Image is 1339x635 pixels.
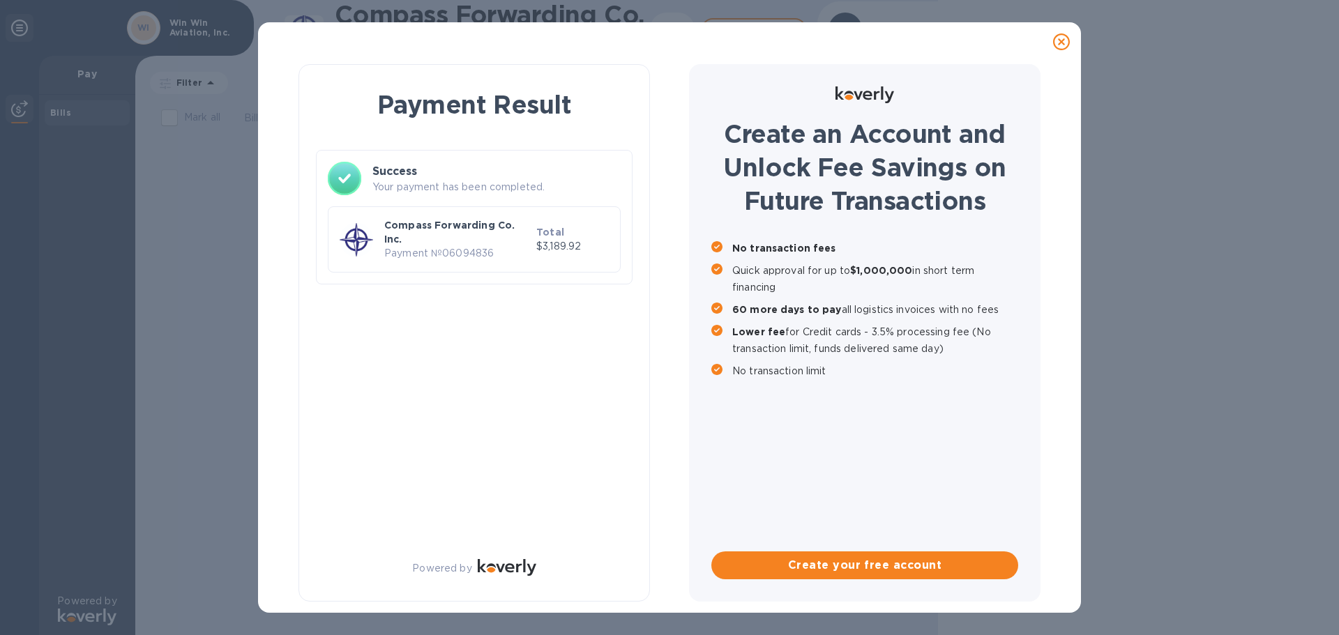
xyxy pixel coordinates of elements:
[835,86,894,103] img: Logo
[412,561,471,576] p: Powered by
[372,180,621,194] p: Your payment has been completed.
[536,227,564,238] b: Total
[711,117,1018,217] h1: Create an Account and Unlock Fee Savings on Future Transactions
[732,304,842,315] b: 60 more days to pay
[732,362,1018,379] p: No transaction limit
[384,246,531,261] p: Payment № 06094836
[711,551,1018,579] button: Create your free account
[850,265,912,276] b: $1,000,000
[478,559,536,576] img: Logo
[372,163,621,180] h3: Success
[732,326,785,337] b: Lower fee
[732,243,836,254] b: No transaction fees
[723,557,1007,574] span: Create your free account
[321,87,627,122] h1: Payment Result
[384,218,531,246] p: Compass Forwarding Co. Inc.
[732,262,1018,296] p: Quick approval for up to in short term financing
[732,323,1018,357] p: for Credit cards - 3.5% processing fee (No transaction limit, funds delivered same day)
[732,301,1018,318] p: all logistics invoices with no fees
[536,239,609,254] p: $3,189.92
